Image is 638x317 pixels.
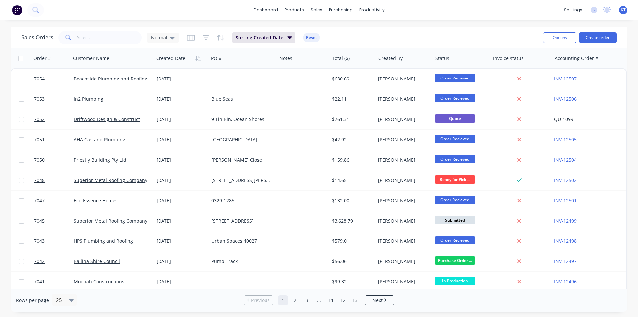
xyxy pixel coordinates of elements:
input: Search... [77,31,142,44]
div: Created By [378,55,403,62]
span: 7048 [34,177,45,184]
div: [PERSON_NAME] [378,96,427,102]
div: [GEOGRAPHIC_DATA] [211,136,271,143]
a: Superior Metal Roofing Company Pty Ltd [74,177,163,183]
a: INV-12506 [554,96,577,102]
a: 7053 [34,89,74,109]
span: Order Recieved [435,155,475,163]
a: AHA Gas and Plumbing [74,136,125,143]
span: Rows per page [16,297,49,304]
a: INV-12498 [554,238,577,244]
ul: Pagination [241,295,397,305]
a: In2 Plumbing [74,96,103,102]
a: Ballina Shire Council [74,258,120,264]
button: Options [543,32,576,43]
div: [DATE] [157,177,206,184]
div: $3,628.79 [332,218,371,224]
div: Invoice status [493,55,524,62]
button: Create order [579,32,617,43]
div: $22.11 [332,96,371,102]
div: $99.32 [332,278,371,285]
a: QU-1099 [554,116,573,122]
div: Blue Seas [211,96,271,102]
div: $761.31 [332,116,371,123]
span: Next [372,297,383,304]
span: 7047 [34,197,45,204]
div: $630.69 [332,76,371,82]
a: 7045 [34,211,74,231]
div: $132.00 [332,197,371,204]
div: [DATE] [157,197,206,204]
button: Sorting:Created Date [232,32,295,43]
span: KT [621,7,626,13]
a: Page 13 [350,295,360,305]
a: Page 3 [302,295,312,305]
div: Customer Name [73,55,109,62]
div: Pump Track [211,258,271,265]
div: Status [435,55,449,62]
span: 7050 [34,157,45,163]
div: [DATE] [157,76,206,82]
a: INV-12502 [554,177,577,183]
div: [PERSON_NAME] [378,197,427,204]
a: Page 11 [326,295,336,305]
div: 9 Tin Bin, Ocean Shores [211,116,271,123]
div: Order # [33,55,51,62]
a: 7050 [34,150,74,170]
div: Notes [279,55,292,62]
div: Total ($) [332,55,350,62]
div: [PERSON_NAME] [378,76,427,82]
div: [DATE] [157,278,206,285]
div: [DATE] [157,238,206,244]
span: Submitted [435,216,475,224]
span: Order Recieved [435,135,475,143]
span: 7042 [34,258,45,265]
div: [DATE] [157,136,206,143]
div: [DATE] [157,218,206,224]
a: INV-12504 [554,157,577,163]
span: 7052 [34,116,45,123]
a: INV-12499 [554,218,577,224]
div: [PERSON_NAME] [378,157,427,163]
div: [PERSON_NAME] [378,136,427,143]
a: INV-12505 [554,136,577,143]
span: Order Recieved [435,74,475,82]
div: $14.65 [332,177,371,184]
h1: Sales Orders [21,34,53,41]
span: Sorting: Created Date [236,34,283,41]
div: $159.86 [332,157,371,163]
a: Driftwood Design & Construct [74,116,140,122]
span: Order Recieved [435,196,475,204]
div: Urban Spaces 40027 [211,238,271,244]
img: Factory [12,5,22,15]
div: [DATE] [157,116,206,123]
a: Page 1 is your current page [278,295,288,305]
div: PO # [211,55,222,62]
a: Page 2 [290,295,300,305]
div: $56.06 [332,258,371,265]
a: dashboard [250,5,281,15]
div: [PERSON_NAME] [378,258,427,265]
a: 7047 [34,191,74,211]
div: [PERSON_NAME] [378,177,427,184]
span: Quote [435,114,475,123]
a: 7041 [34,272,74,292]
div: [PERSON_NAME] [378,218,427,224]
div: productivity [356,5,388,15]
span: 7041 [34,278,45,285]
a: Priestly Building Pty Ltd [74,157,126,163]
span: Ready for Pick ... [435,175,475,184]
a: INV-12507 [554,76,577,82]
span: 7054 [34,76,45,82]
div: products [281,5,307,15]
div: sales [307,5,326,15]
span: Purchase Order ... [435,256,475,265]
div: [PERSON_NAME] [378,116,427,123]
a: 7043 [34,231,74,251]
a: Beachside Plumbing and Roofing [74,76,147,82]
div: [PERSON_NAME] [378,238,427,244]
div: $579.01 [332,238,371,244]
span: Previous [251,297,270,304]
div: Created Date [156,55,185,62]
div: [PERSON_NAME] [378,278,427,285]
